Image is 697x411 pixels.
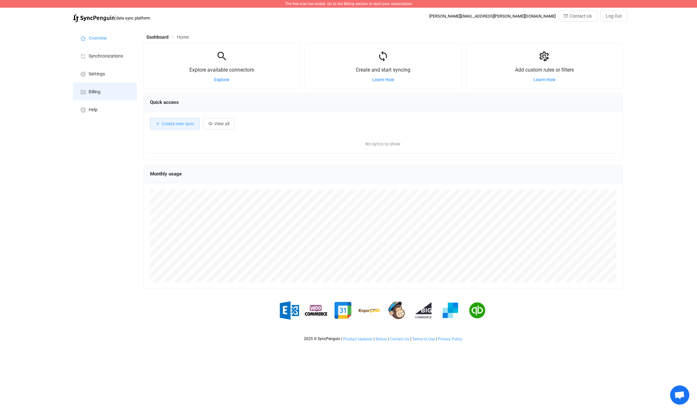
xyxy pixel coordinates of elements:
[147,35,169,40] span: Dashboard
[214,77,229,82] a: Explore
[73,82,137,100] a: Billing
[73,65,137,82] a: Settings
[73,14,115,22] img: syncpenguin.svg
[390,337,409,341] a: Contact Us
[534,77,555,82] a: Learn How
[266,134,500,153] span: No syncs to show
[606,13,622,19] span: Log Out
[214,121,229,126] span: View all
[116,16,150,20] span: data sync platform
[89,54,123,59] span: Synchronizations
[558,10,597,22] button: Contact Us
[466,299,488,322] img: quickbooks.png
[332,299,354,322] img: google.png
[285,2,412,6] span: The free trial has ended. Go to the Billing section to start your subscription
[376,337,387,341] span: Status
[203,118,235,129] button: View all
[278,299,300,322] img: exchange.png
[436,337,437,341] span: |
[600,10,627,22] button: Log Out
[372,77,394,82] a: Learn How
[412,337,435,341] a: Terms of Use
[89,107,98,112] span: Help
[670,385,689,405] a: Open chat
[390,337,409,341] span: Contact Us
[89,89,100,95] span: Billing
[341,337,342,341] span: |
[73,29,137,47] a: Overview
[359,299,381,322] img: espo-crm.png
[388,337,389,341] span: |
[439,299,462,322] img: sendgrid.png
[73,13,150,22] a: |data sync platform
[356,67,410,73] span: Create and start syncing
[429,14,556,19] div: [PERSON_NAME][EMAIL_ADDRESS][PERSON_NAME][DOMAIN_NAME]
[515,67,574,73] span: Add custom rules or filters
[147,35,189,39] div: Breadcrumb
[150,99,179,105] span: Quick access
[305,299,327,322] img: woo-commerce.png
[189,67,254,73] span: Explore available connectors
[73,47,137,65] a: Synchronizations
[343,337,373,341] a: Product Updates
[150,171,182,177] span: Monthly usage
[162,121,194,126] span: Create new sync
[304,337,340,341] span: 2025 © SyncPenguin
[385,299,408,322] img: mailchimp.png
[438,337,463,341] a: Privacy Policy
[570,13,592,19] span: Contact Us
[115,13,116,22] span: |
[410,337,411,341] span: |
[412,299,435,322] img: big-commerce.png
[374,337,375,341] span: |
[177,35,189,40] span: Home
[375,337,387,341] a: Status
[438,337,462,341] span: Privacy Policy
[343,337,372,341] span: Product Updates
[150,118,200,129] button: Create new sync
[73,100,137,118] a: Help
[89,72,105,77] span: Settings
[89,36,107,41] span: Overview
